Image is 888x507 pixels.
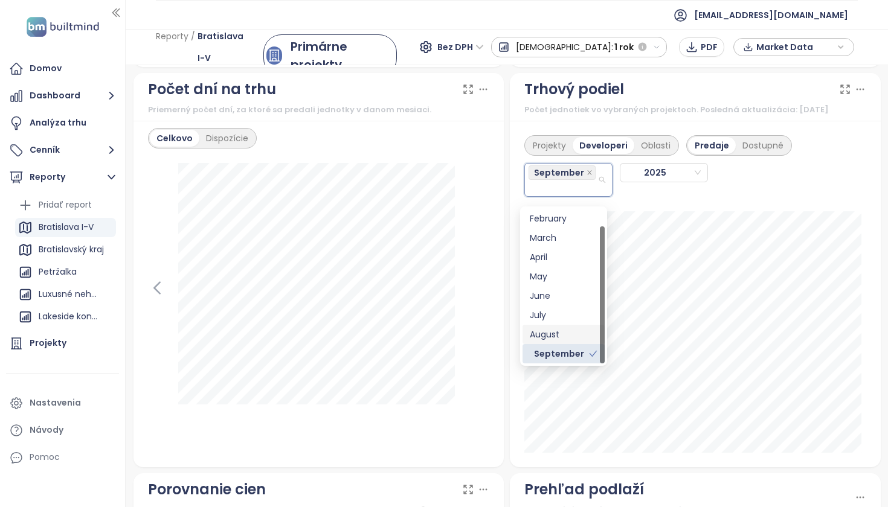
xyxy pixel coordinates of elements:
[156,25,188,69] span: Reporty
[523,344,605,363] div: September
[15,240,116,260] div: Bratislavský kraj
[624,164,697,182] span: 2025
[529,165,596,180] span: September
[198,25,245,69] span: Bratislava I-V
[530,328,597,341] div: August
[523,267,605,286] div: May
[516,36,613,58] span: [DEMOGRAPHIC_DATA]:
[701,40,718,54] span: PDF
[6,445,119,470] div: Pomoc
[148,478,266,501] div: Porovnanie cien
[736,137,790,154] div: Dostupné
[437,38,484,56] span: Bez DPH
[15,263,116,282] div: Petržalka
[523,305,605,325] div: July
[30,115,86,130] div: Analýza trhu
[6,138,119,162] button: Cenník
[614,36,634,58] span: 1 rok
[199,130,255,147] div: Dispozície
[530,231,597,244] div: March
[6,331,119,356] a: Projekty
[587,170,593,176] span: close
[634,137,677,154] div: Oblasti
[523,247,605,267] div: April
[530,212,597,225] div: February
[148,104,490,116] div: Priemerný počet dní, za ktoré sa predali jednotky v danom mesiaci.
[589,349,597,358] span: check
[39,287,101,302] div: Luxusné nehnuteľnosti
[530,347,589,360] div: September
[30,422,63,438] div: Návody
[573,137,634,154] div: Developeri
[191,25,195,69] span: /
[530,270,597,283] div: May
[39,197,92,212] div: Pridať report
[148,78,276,101] div: Počet dní na trhu
[15,307,116,327] div: Lakeside konkurencia
[6,391,119,415] a: Nastavenia
[6,165,119,190] button: Reporty
[679,37,724,57] button: PDF
[39,242,104,257] div: Bratislavský kraj
[688,137,736,154] div: Predaje
[15,285,116,304] div: Luxusné nehnuteľnosti
[39,309,101,324] div: Lakeside konkurencia
[524,78,624,101] div: Trhový podiel
[756,38,834,56] span: Market Data
[15,196,116,215] div: Pridať report
[291,37,385,74] div: Primárne projekty
[530,289,597,302] div: June
[6,111,119,135] a: Analýza trhu
[534,166,584,179] span: September
[6,57,119,81] a: Domov
[526,137,573,154] div: Projekty
[530,308,597,322] div: July
[6,84,119,108] button: Dashboard
[523,325,605,344] div: August
[694,1,848,30] span: [EMAIL_ADDRESS][DOMAIN_NAME]
[524,104,866,116] div: Počet jednotiek vo vybraných projektoch. Posledná aktualizácia: [DATE]
[523,209,605,228] div: February
[530,250,597,264] div: April
[39,264,77,279] div: Petržalka
[39,220,94,235] div: Bratislava I-V
[23,14,103,39] img: logo
[150,130,199,147] div: Celkovo
[491,37,668,57] button: [DEMOGRAPHIC_DATA]:1 rok
[30,336,66,351] div: Projekty
[15,218,116,237] div: Bratislava I-V
[30,61,62,76] div: Domov
[263,34,396,77] a: primary
[523,286,605,305] div: June
[740,38,848,56] div: button
[523,228,605,247] div: March
[6,418,119,442] a: Návody
[30,395,81,410] div: Nastavenia
[30,450,60,465] div: Pomoc
[524,478,644,501] div: Prehľad podlaží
